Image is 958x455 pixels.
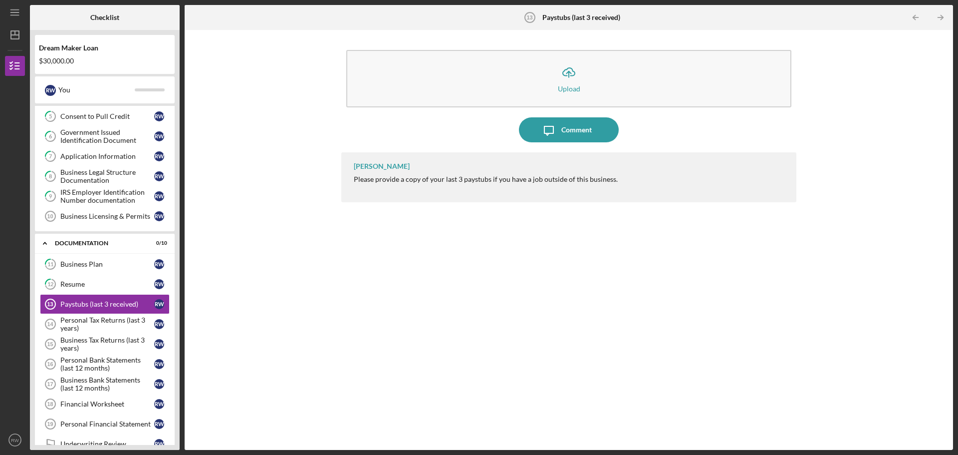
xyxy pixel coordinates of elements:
a: 16Personal Bank Statements (last 12 months)RW [40,354,170,374]
a: 7Application InformationRW [40,146,170,166]
tspan: 8 [49,173,52,180]
tspan: 16 [47,361,53,367]
button: RW [5,430,25,450]
div: R W [154,359,164,369]
tspan: 6 [49,133,52,140]
div: R W [154,399,164,409]
div: Business Bank Statements (last 12 months) [60,376,154,392]
div: R W [45,85,56,96]
a: 13Paystubs (last 3 received)RW [40,294,170,314]
div: Documentation [55,240,142,246]
div: Business Licensing & Permits [60,212,154,220]
tspan: 5 [49,113,52,120]
tspan: 13 [526,14,532,20]
div: Business Tax Returns (last 3 years) [60,336,154,352]
div: Paystubs (last 3 received) [60,300,154,308]
tspan: 19 [47,421,53,427]
tspan: 7 [49,153,52,160]
a: 17Business Bank Statements (last 12 months)RW [40,374,170,394]
b: Checklist [90,13,119,21]
div: R W [154,419,164,429]
div: You [58,81,135,98]
div: R W [154,131,164,141]
button: Upload [346,50,791,107]
tspan: 17 [47,381,53,387]
div: Upload [558,85,580,92]
div: Business Plan [60,260,154,268]
a: 9IRS Employer Identification Number documentationRW [40,186,170,206]
div: Comment [561,117,592,142]
div: R W [154,259,164,269]
a: 10Business Licensing & PermitsRW [40,206,170,226]
a: 11Business PlanRW [40,254,170,274]
tspan: 13 [47,301,53,307]
div: R W [154,279,164,289]
a: 14Personal Tax Returns (last 3 years)RW [40,314,170,334]
a: 6Government Issued Identification DocumentRW [40,126,170,146]
div: R W [154,191,164,201]
div: Personal Tax Returns (last 3 years) [60,316,154,332]
div: R W [154,211,164,221]
tspan: 15 [47,341,53,347]
div: 0 / 10 [149,240,167,246]
div: IRS Employer Identification Number documentation [60,188,154,204]
a: 15Business Tax Returns (last 3 years)RW [40,334,170,354]
div: R W [154,111,164,121]
div: Please provide a copy of your last 3 paystubs if you have a job outside of this business. [354,175,618,183]
a: 5Consent to Pull CreditRW [40,106,170,126]
tspan: 10 [47,213,53,219]
div: Personal Financial Statement [60,420,154,428]
tspan: 11 [47,261,53,268]
div: Government Issued Identification Document [60,128,154,144]
tspan: 9 [49,193,52,200]
div: Underwriting Review [60,440,154,448]
div: R W [154,439,164,449]
b: Paystubs (last 3 received) [542,13,620,21]
a: Underwriting ReviewRW [40,434,170,454]
div: R W [154,319,164,329]
div: R W [154,379,164,389]
div: $30,000.00 [39,57,171,65]
tspan: 18 [47,401,53,407]
div: Personal Bank Statements (last 12 months) [60,356,154,372]
div: R W [154,339,164,349]
tspan: 14 [47,321,53,327]
div: Consent to Pull Credit [60,112,154,120]
div: Resume [60,280,154,288]
div: Application Information [60,152,154,160]
a: 12ResumeRW [40,274,170,294]
a: 19Personal Financial StatementRW [40,414,170,434]
a: 18Financial WorksheetRW [40,394,170,414]
a: 8Business Legal Structure DocumentationRW [40,166,170,186]
div: R W [154,151,164,161]
text: RW [11,438,19,443]
div: Business Legal Structure Documentation [60,168,154,184]
div: Financial Worksheet [60,400,154,408]
div: R W [154,171,164,181]
div: Dream Maker Loan [39,44,171,52]
button: Comment [519,117,619,142]
div: [PERSON_NAME] [354,162,410,170]
tspan: 12 [47,281,53,288]
div: R W [154,299,164,309]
